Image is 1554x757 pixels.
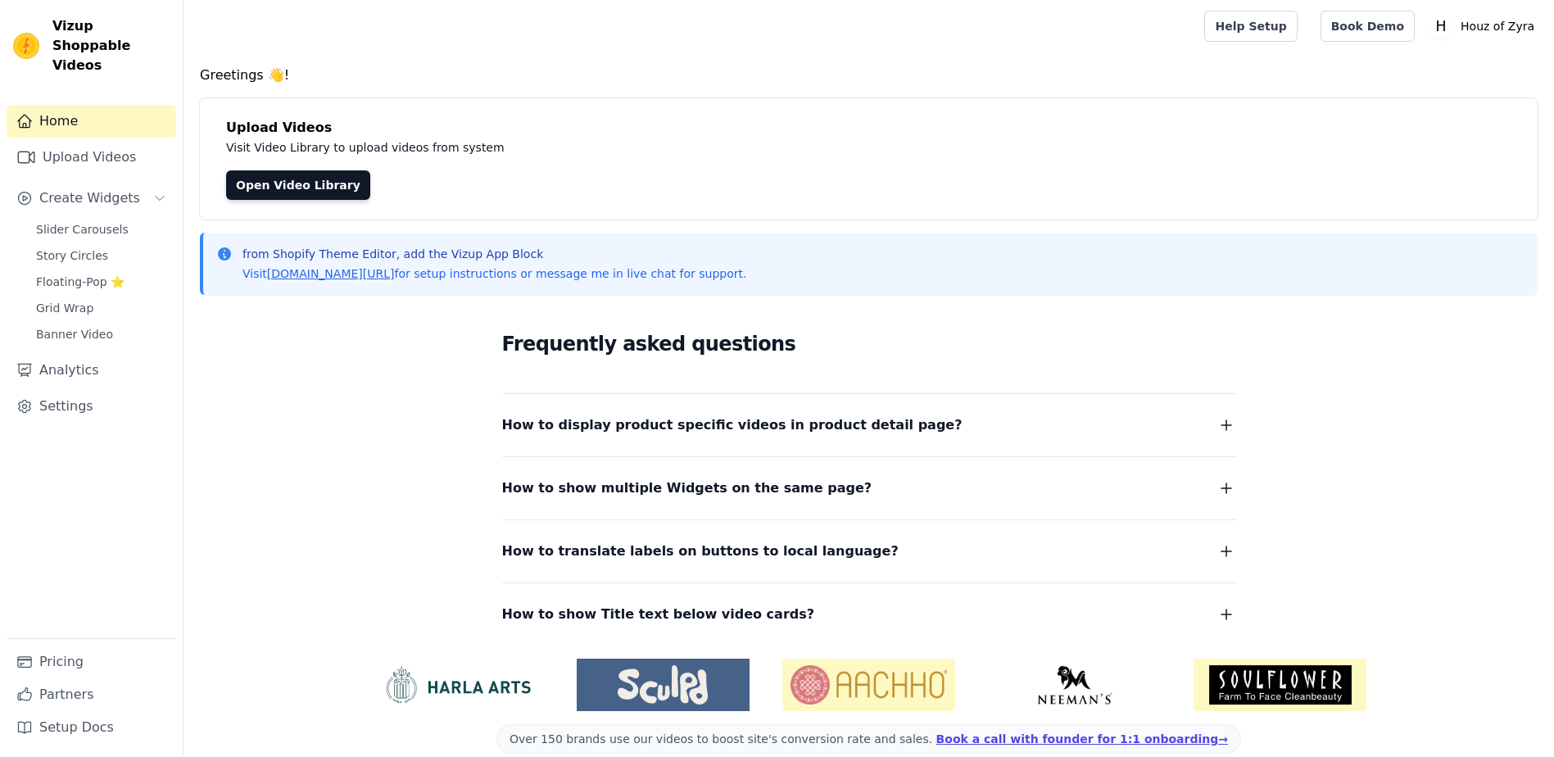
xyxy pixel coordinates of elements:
p: Houz of Zyra [1454,11,1541,41]
a: Home [7,105,176,138]
img: Sculpd US [577,665,750,705]
h2: Frequently asked questions [502,328,1236,360]
span: Slider Carousels [36,221,129,238]
p: Visit Video Library to upload videos from system [226,138,960,157]
button: How to show multiple Widgets on the same page? [502,477,1236,500]
img: Neeman's [988,665,1161,705]
span: How to translate labels on buttons to local language? [502,540,899,563]
button: H Houz of Zyra [1428,11,1541,41]
span: How to display product specific videos in product detail page? [502,414,963,437]
a: Grid Wrap [26,297,176,320]
a: Open Video Library [226,170,370,200]
button: How to show Title text below video cards? [502,603,1236,626]
a: Help Setup [1204,11,1297,42]
a: Partners [7,678,176,711]
img: HarlaArts [371,665,544,705]
button: How to display product specific videos in product detail page? [502,414,1236,437]
img: Aachho [782,659,955,711]
a: Book a call with founder for 1:1 onboarding [936,732,1228,746]
button: How to translate labels on buttons to local language? [502,540,1236,563]
span: Create Widgets [39,188,140,208]
span: How to show Title text below video cards? [502,603,815,626]
span: How to show multiple Widgets on the same page? [502,477,872,500]
a: [DOMAIN_NAME][URL] [267,267,395,280]
a: Setup Docs [7,711,176,744]
h4: Upload Videos [226,118,1511,138]
a: Floating-Pop ⭐ [26,270,176,293]
a: Settings [7,390,176,423]
h4: Greetings 👋! [200,66,1538,85]
img: Vizup [13,33,39,59]
a: Slider Carousels [26,218,176,241]
a: Analytics [7,354,176,387]
span: Floating-Pop ⭐ [36,274,125,290]
span: Grid Wrap [36,300,93,316]
a: Banner Video [26,323,176,346]
a: Book Demo [1321,11,1415,42]
a: Story Circles [26,244,176,267]
span: Banner Video [36,326,113,342]
span: Vizup Shoppable Videos [52,16,170,75]
img: Soulflower [1194,659,1366,711]
p: from Shopify Theme Editor, add the Vizup App Block [242,246,746,262]
a: Pricing [7,646,176,678]
text: H [1436,18,1447,34]
p: Visit for setup instructions or message me in live chat for support. [242,265,746,282]
button: Create Widgets [7,182,176,215]
span: Story Circles [36,247,108,264]
a: Upload Videos [7,141,176,174]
